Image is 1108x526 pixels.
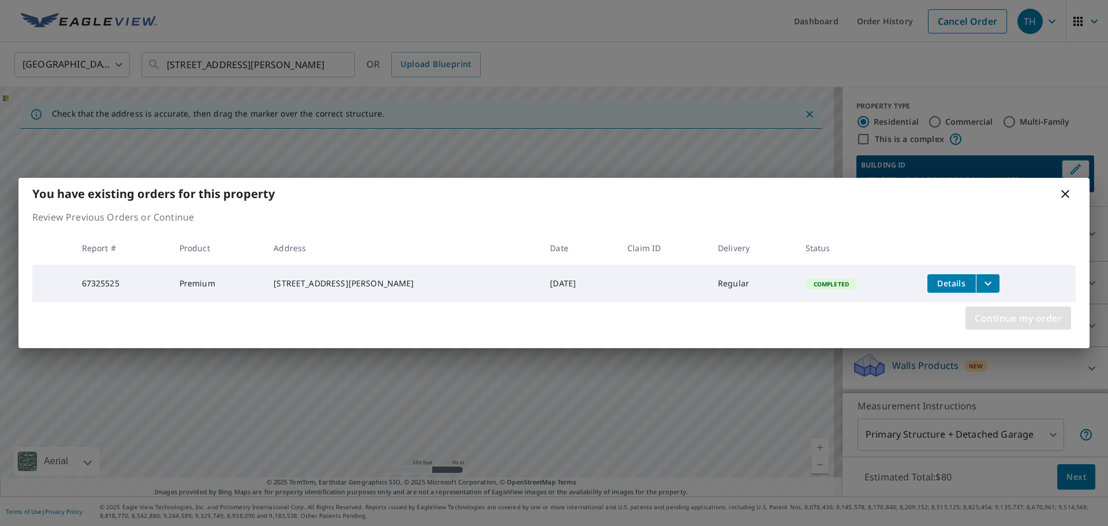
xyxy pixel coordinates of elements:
td: Regular [709,265,796,302]
div: [STREET_ADDRESS][PERSON_NAME] [274,278,531,289]
th: Date [541,231,618,265]
b: You have existing orders for this property [32,186,275,202]
td: [DATE] [541,265,618,302]
p: Review Previous Orders or Continue [32,210,1076,224]
span: Details [934,278,969,289]
th: Product [170,231,265,265]
button: Continue my order [965,307,1071,330]
span: Continue my order [975,310,1062,326]
button: detailsBtn-67325525 [927,274,976,293]
th: Claim ID [618,231,709,265]
th: Address [264,231,541,265]
th: Report # [73,231,170,265]
span: Completed [807,280,856,288]
th: Delivery [709,231,796,265]
td: Premium [170,265,265,302]
button: filesDropdownBtn-67325525 [976,274,1000,293]
td: 67325525 [73,265,170,302]
th: Status [796,231,918,265]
